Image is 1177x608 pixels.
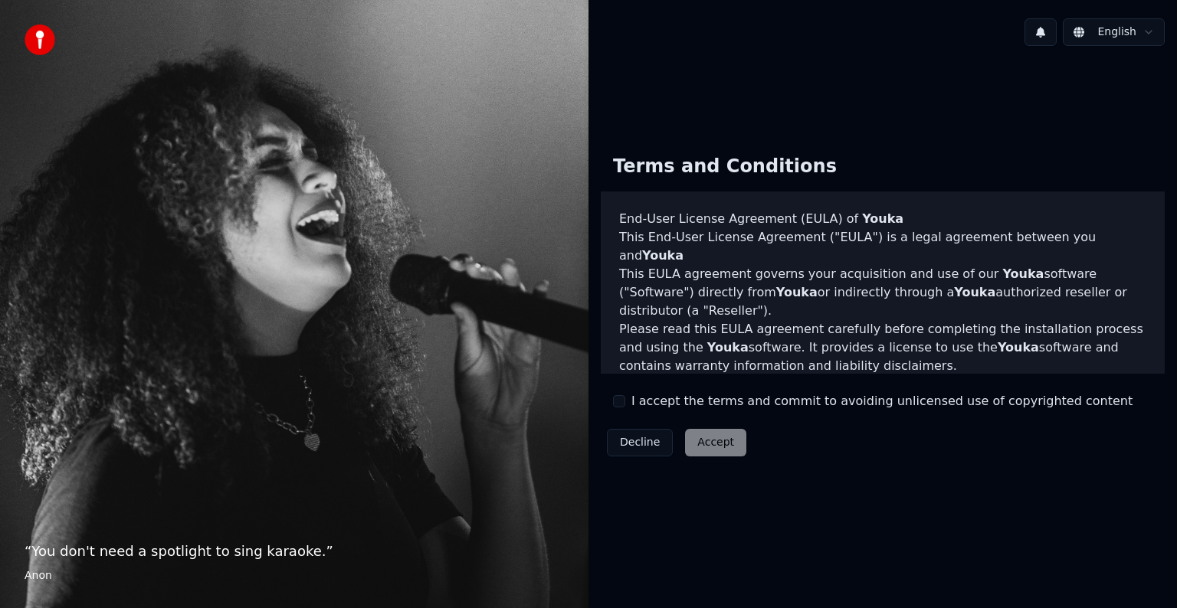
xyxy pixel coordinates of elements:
div: Terms and Conditions [601,142,849,191]
img: youka [25,25,55,55]
footer: Anon [25,568,564,583]
span: Youka [642,248,684,263]
span: Youka [954,285,995,299]
span: Youka [707,340,749,355]
p: “ You don't need a spotlight to sing karaoke. ” [25,541,564,562]
button: Decline [607,429,673,456]
span: Youka [862,211,903,226]
p: Please read this EULA agreement carefully before completing the installation process and using th... [619,320,1146,375]
label: I accept the terms and commit to avoiding unlicensed use of copyrighted content [631,392,1133,410]
span: Youka [1002,266,1044,281]
p: This End-User License Agreement ("EULA") is a legal agreement between you and [619,228,1146,265]
span: Youka [998,340,1039,355]
p: This EULA agreement governs your acquisition and use of our software ("Software") directly from o... [619,265,1146,320]
span: Youka [776,285,818,299]
h3: End-User License Agreement (EULA) of [619,210,1146,228]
